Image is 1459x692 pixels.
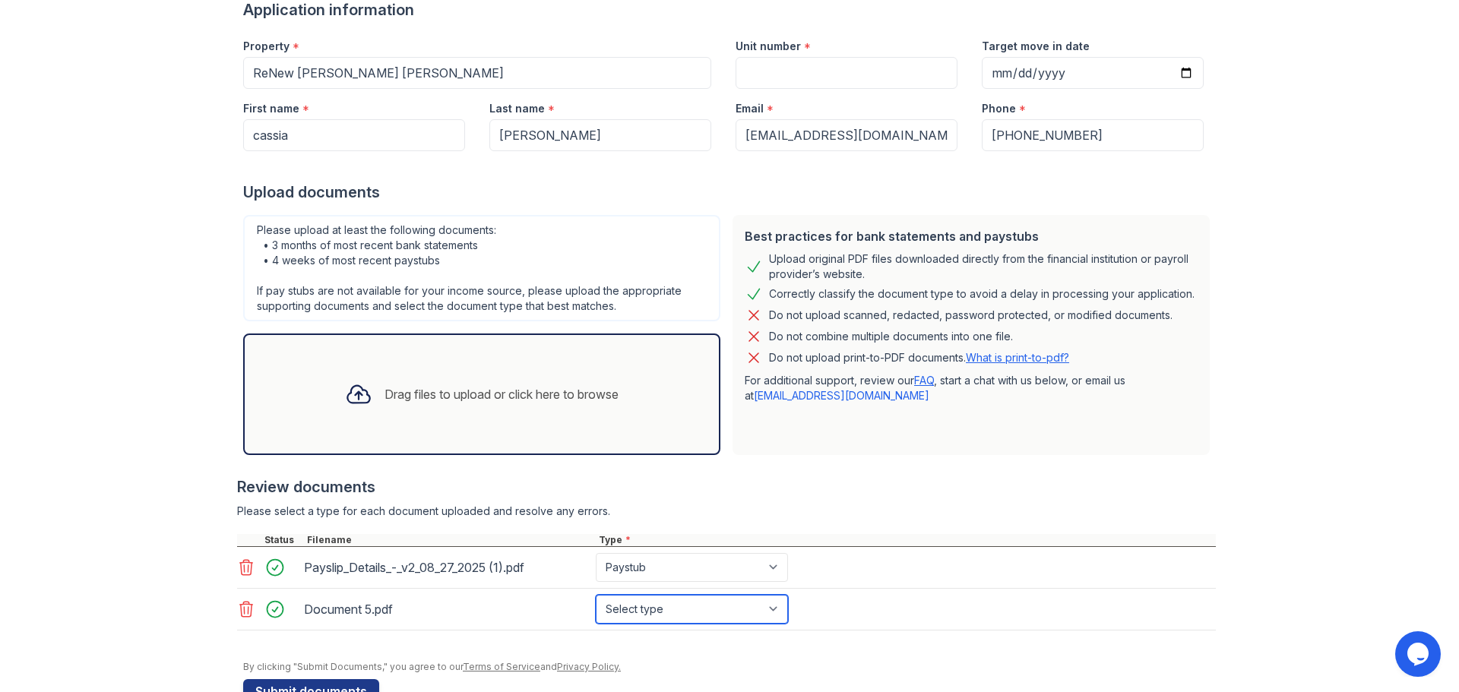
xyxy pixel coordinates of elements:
[237,504,1216,519] div: Please select a type for each document uploaded and resolve any errors.
[736,101,764,116] label: Email
[754,389,929,402] a: [EMAIL_ADDRESS][DOMAIN_NAME]
[557,661,621,672] a: Privacy Policy.
[261,534,304,546] div: Status
[1395,631,1444,677] iframe: chat widget
[982,101,1016,116] label: Phone
[237,476,1216,498] div: Review documents
[243,182,1216,203] div: Upload documents
[243,215,720,321] div: Please upload at least the following documents: • 3 months of most recent bank statements • 4 wee...
[769,285,1195,303] div: Correctly classify the document type to avoid a delay in processing your application.
[304,555,590,580] div: Payslip_Details_-_v2_08_27_2025 (1).pdf
[966,351,1069,364] a: What is print-to-pdf?
[463,661,540,672] a: Terms of Service
[385,385,619,403] div: Drag files to upload or click here to browse
[304,597,590,621] div: Document 5.pdf
[596,534,1216,546] div: Type
[914,374,934,387] a: FAQ
[982,39,1090,54] label: Target move in date
[745,373,1198,403] p: For additional support, review our , start a chat with us below, or email us at
[769,327,1013,346] div: Do not combine multiple documents into one file.
[745,227,1198,245] div: Best practices for bank statements and paystubs
[243,661,1216,673] div: By clicking "Submit Documents," you agree to our and
[769,251,1198,282] div: Upload original PDF files downloaded directly from the financial institution or payroll provider’...
[243,39,290,54] label: Property
[304,534,596,546] div: Filename
[769,350,1069,365] p: Do not upload print-to-PDF documents.
[243,101,299,116] label: First name
[736,39,801,54] label: Unit number
[769,306,1173,324] div: Do not upload scanned, redacted, password protected, or modified documents.
[489,101,545,116] label: Last name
